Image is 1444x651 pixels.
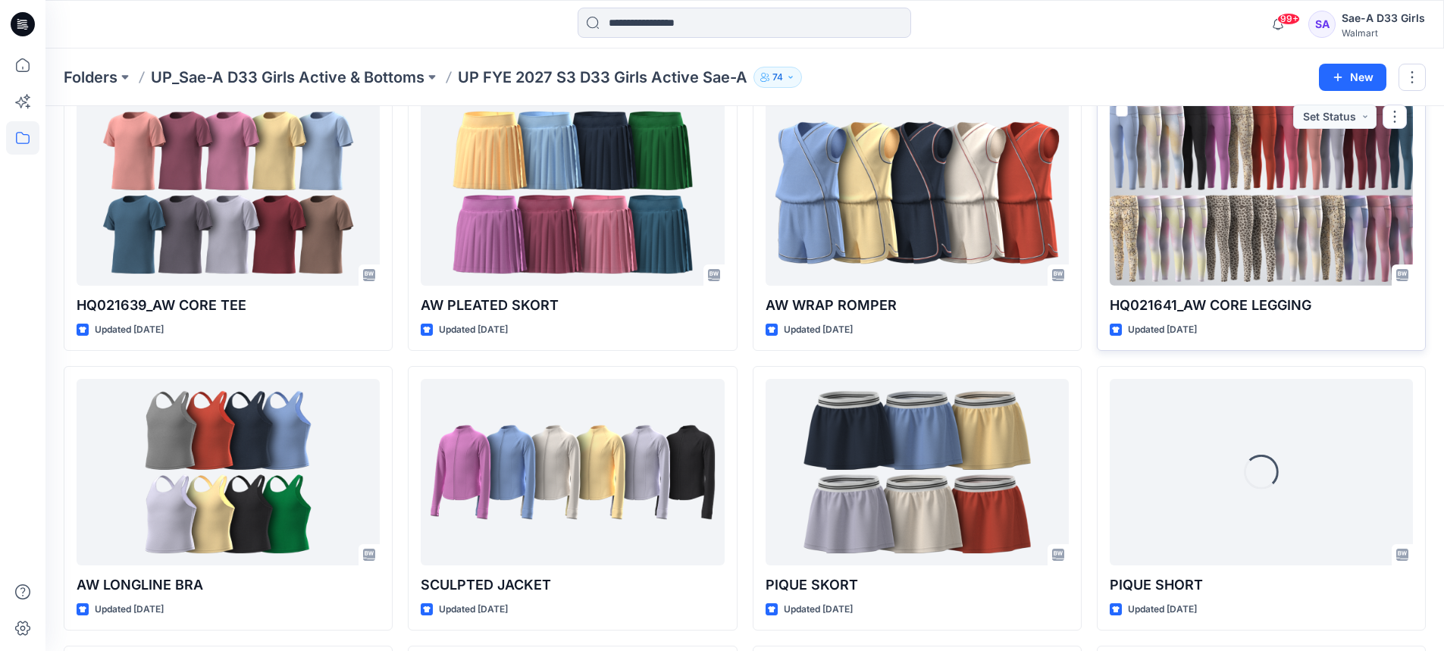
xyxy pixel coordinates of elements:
a: Folders [64,67,117,88]
a: AW LONGLINE BRA [77,379,380,566]
p: Updated [DATE] [95,602,164,618]
a: HQ021641_AW CORE LEGGING [1110,99,1413,286]
div: Walmart [1342,27,1425,39]
a: PIQUE SKORT [766,379,1069,566]
div: Sae-A D33 Girls [1342,9,1425,27]
p: Updated [DATE] [1128,602,1197,618]
p: AW WRAP ROMPER [766,295,1069,316]
p: PIQUE SKORT [766,574,1069,596]
a: UP_Sae-A D33 Girls Active & Bottoms [151,67,424,88]
p: AW LONGLINE BRA [77,574,380,596]
a: SCULPTED JACKET [421,379,724,566]
button: New [1319,64,1386,91]
p: Updated [DATE] [95,322,164,338]
p: UP FYE 2027 S3 D33 Girls Active Sae-A [458,67,747,88]
button: 74 [753,67,802,88]
p: Updated [DATE] [439,322,508,338]
p: AW PLEATED SKORT [421,295,724,316]
p: HQ021641_AW CORE LEGGING [1110,295,1413,316]
p: PIQUE SHORT [1110,574,1413,596]
a: HQ021639_AW CORE TEE [77,99,380,286]
p: SCULPTED JACKET [421,574,724,596]
div: SA [1308,11,1336,38]
p: Updated [DATE] [439,602,508,618]
a: AW PLEATED SKORT [421,99,724,286]
p: Updated [DATE] [784,322,853,338]
p: Updated [DATE] [1128,322,1197,338]
p: 74 [772,69,783,86]
span: 99+ [1277,13,1300,25]
p: Updated [DATE] [784,602,853,618]
p: HQ021639_AW CORE TEE [77,295,380,316]
a: AW WRAP ROMPER [766,99,1069,286]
